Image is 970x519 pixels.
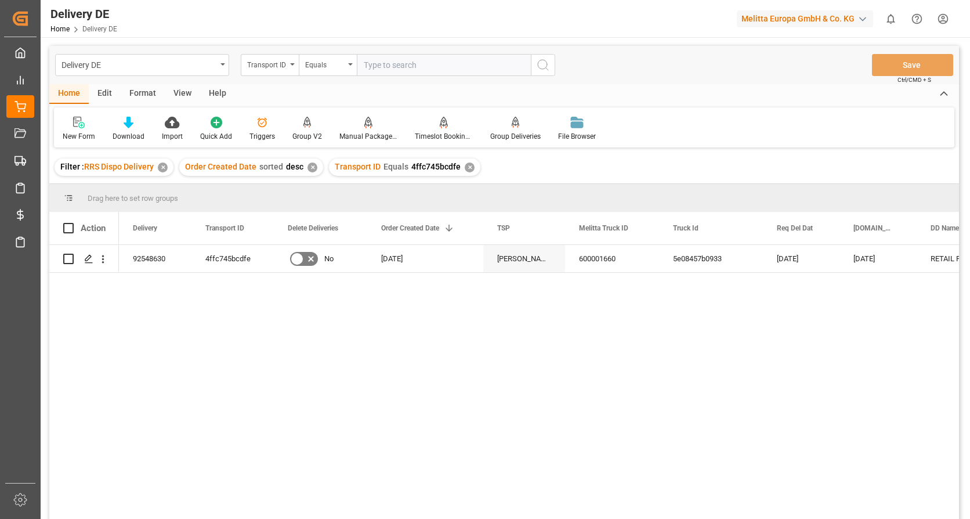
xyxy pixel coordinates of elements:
[411,162,461,171] span: 4ffc745bcdfe
[162,131,183,142] div: Import
[465,163,475,172] div: ✕
[165,84,200,104] div: View
[49,245,119,273] div: Press SPACE to select this row.
[89,84,121,104] div: Edit
[113,131,144,142] div: Download
[324,246,334,272] span: No
[55,54,229,76] button: open menu
[205,224,244,232] span: Transport ID
[763,245,839,272] div: [DATE]
[60,162,84,171] span: Filter :
[292,131,322,142] div: Group V2
[335,162,381,171] span: Transport ID
[897,75,931,84] span: Ctrl/CMD + S
[241,54,299,76] button: open menu
[497,224,510,232] span: TSP
[558,131,596,142] div: File Browser
[777,224,813,232] span: Req Del Dat
[121,84,165,104] div: Format
[49,84,89,104] div: Home
[490,131,541,142] div: Group Deliveries
[61,57,216,71] div: Delivery DE
[307,163,317,172] div: ✕
[565,245,659,272] div: 600001660
[383,162,408,171] span: Equals
[288,224,338,232] span: Delete Deliveries
[531,54,555,76] button: search button
[299,54,357,76] button: open menu
[191,245,274,272] div: 4ffc745bcdfe
[872,54,953,76] button: Save
[357,54,531,76] input: Type to search
[133,224,157,232] span: Delivery
[931,224,959,232] span: DD Name
[483,245,565,272] div: [PERSON_NAME] BENELUX
[339,131,397,142] div: Manual Package TypeDetermination
[259,162,283,171] span: sorted
[737,8,878,30] button: Melitta Europa GmbH & Co. KG
[63,131,95,142] div: New Form
[247,57,287,70] div: Transport ID
[367,245,483,272] div: [DATE]
[305,57,345,70] div: Equals
[50,25,70,33] a: Home
[659,245,763,272] div: 5e08457b0933
[904,6,930,32] button: Help Center
[50,5,117,23] div: Delivery DE
[415,131,473,142] div: Timeslot Booking Report
[249,131,275,142] div: Triggers
[381,224,439,232] span: Order Created Date
[119,245,191,272] div: 92548630
[286,162,303,171] span: desc
[200,131,232,142] div: Quick Add
[878,6,904,32] button: show 0 new notifications
[737,10,873,27] div: Melitta Europa GmbH & Co. KG
[81,223,106,233] div: Action
[579,224,628,232] span: Melitta Truck ID
[185,162,256,171] span: Order Created Date
[84,162,154,171] span: RRS Dispo Delivery
[839,245,917,272] div: [DATE]
[853,224,892,232] span: [DOMAIN_NAME] Dat
[200,84,235,104] div: Help
[158,163,168,172] div: ✕
[673,224,698,232] span: Truck Id
[88,194,178,203] span: Drag here to set row groups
